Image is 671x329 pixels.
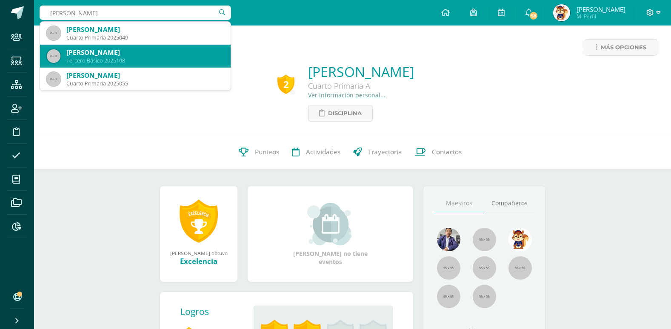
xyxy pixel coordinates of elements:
[47,72,60,86] img: 45x45
[180,306,247,318] div: Logros
[66,48,224,57] div: [PERSON_NAME]
[255,147,279,156] span: Punteos
[307,203,354,245] img: event_small.png
[408,135,468,169] a: Contactos
[288,203,373,266] div: [PERSON_NAME] no tiene eventos
[577,13,625,20] span: Mi Perfil
[553,4,570,21] img: 48b3b73f624f16c8a8a879ced5dcfc27.png
[66,71,224,80] div: [PERSON_NAME]
[66,57,224,64] div: Tercero Básico 2025108
[437,228,460,251] img: 5ffa332e6e26d6c51bfe2fc34c38b641.png
[585,39,657,56] a: Más opciones
[66,25,224,34] div: [PERSON_NAME]
[308,91,385,99] a: Ver información personal...
[168,250,229,256] div: [PERSON_NAME] obtuvo
[508,228,532,251] img: d82b36abb4edde468a6622f83c7d66ff.png
[437,285,460,308] img: 55x55
[232,135,286,169] a: Punteos
[286,135,347,169] a: Actividades
[432,147,462,156] span: Contactos
[40,6,231,20] input: Busca un usuario...
[308,81,414,91] div: Cuarto Primaria A
[168,256,229,266] div: Excelencia
[66,34,224,41] div: Cuarto Primaria 2025049
[368,147,402,156] span: Trayectoria
[437,256,460,280] img: 55x55
[308,62,414,81] a: [PERSON_NAME]
[47,26,60,40] img: 45x45
[577,5,625,14] span: [PERSON_NAME]
[66,80,224,87] div: Cuarto Primaria 2025055
[484,193,534,214] a: Compañeros
[347,135,408,169] a: Trayectoria
[473,256,496,280] img: 55x55
[529,11,538,20] span: 58
[473,228,496,251] img: 55x55
[277,74,294,94] div: 2
[306,147,340,156] span: Actividades
[47,49,60,63] img: 45x45
[328,105,362,121] span: Disciplina
[473,285,496,308] img: 55x55
[601,40,646,55] span: Más opciones
[434,193,484,214] a: Maestros
[508,256,532,280] img: 55x55
[308,105,373,122] a: Disciplina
